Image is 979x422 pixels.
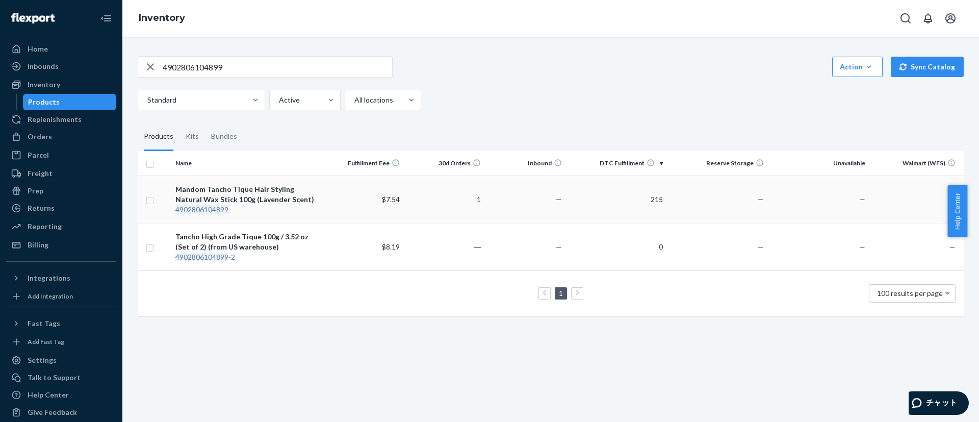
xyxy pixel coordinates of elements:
[556,195,562,204] span: —
[909,391,969,417] iframe: ウィジェットを開いて担当者とチャットできます
[6,352,116,368] a: Settings
[949,242,956,251] span: —
[175,252,319,262] div: -2
[895,8,916,29] button: Open Search Box
[28,373,81,383] div: Talk to Support
[139,12,185,23] a: Inventory
[6,147,116,163] a: Parcel
[6,58,116,75] a: Inbounds
[96,8,116,29] button: Close Navigation
[175,205,228,214] em: 4902806104899
[382,242,400,251] span: $8.19
[211,122,237,151] div: Bundles
[6,290,116,303] a: Add Integration
[353,95,354,105] input: All locations
[28,150,49,160] div: Parcel
[28,203,55,213] div: Returns
[186,122,199,151] div: Kits
[6,336,116,348] a: Add Fast Tag
[6,200,116,216] a: Returns
[28,390,69,400] div: Help Center
[28,273,70,283] div: Integrations
[6,129,116,145] a: Orders
[918,8,938,29] button: Open notifications
[28,221,62,232] div: Reporting
[131,4,193,33] ol: breadcrumbs
[6,237,116,253] a: Billing
[175,253,228,261] em: 4902806104899
[667,151,768,176] th: Reserve Storage
[28,186,43,196] div: Prep
[278,95,279,105] input: Active
[758,195,764,204] span: —
[404,151,485,176] th: 30d Orders
[6,111,116,128] a: Replenishments
[28,337,64,346] div: Add Fast Tag
[28,355,57,365] div: Settings
[768,151,869,176] th: Unavailable
[6,315,116,332] button: Fast Tags
[940,8,961,29] button: Open account menu
[6,77,116,93] a: Inventory
[6,270,116,286] button: Integrations
[28,61,59,71] div: Inbounds
[6,218,116,235] a: Reporting
[859,242,865,251] span: —
[323,151,404,176] th: Fulfillment Fee
[869,151,964,176] th: Walmart (WFS)
[28,97,60,107] div: Products
[171,151,323,176] th: Name
[557,289,565,297] a: Page 1 is your current page
[6,41,116,57] a: Home
[404,223,485,270] td: ―
[404,176,485,223] td: 1
[6,369,116,386] button: Talk to Support
[382,195,400,204] span: $7.54
[23,94,117,110] a: Products
[566,223,667,270] td: 0
[6,387,116,403] a: Help Center
[175,184,319,205] div: Mandom Tancho Tique Hair Styling Natural Wax Stick 100g (Lavender Scent)
[144,122,173,151] div: Products
[28,318,60,329] div: Fast Tags
[877,289,943,297] span: 100 results per page
[891,57,964,77] button: Sync Catalog
[28,44,48,54] div: Home
[832,57,883,77] button: Action
[146,95,147,105] input: Standard
[485,151,566,176] th: Inbound
[566,151,667,176] th: DTC Fulfillment
[6,404,116,420] button: Give Feedback
[758,242,764,251] span: —
[6,165,116,182] a: Freight
[6,183,116,199] a: Prep
[556,242,562,251] span: —
[28,132,52,142] div: Orders
[566,176,667,223] td: 215
[859,195,865,204] span: —
[947,185,967,237] button: Help Center
[28,407,77,417] div: Give Feedback
[28,168,53,179] div: Freight
[28,80,60,90] div: Inventory
[11,13,55,23] img: Flexport logo
[163,57,392,77] input: Search inventory by name or sku
[175,232,319,252] div: Tancho High Grade Tique 100g / 3.52 oz (Set of 2) (from US warehouse)
[28,114,82,125] div: Replenishments
[840,62,875,72] div: Action
[28,240,48,250] div: Billing
[28,292,73,301] div: Add Integration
